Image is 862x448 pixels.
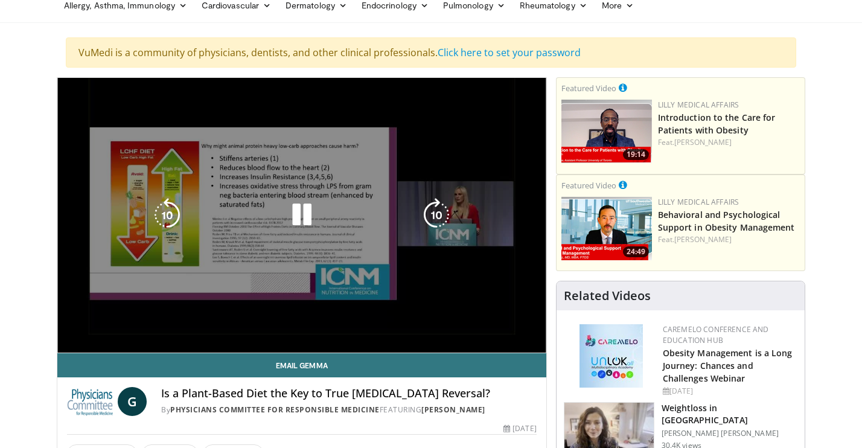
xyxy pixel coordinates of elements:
a: [PERSON_NAME] [421,405,485,415]
div: [DATE] [503,423,536,434]
a: 19:14 [561,100,652,163]
div: VuMedi is a community of physicians, dentists, and other clinical professionals. [66,37,796,68]
small: Featured Video [561,180,616,191]
a: Email Gemma [57,353,546,377]
img: acc2e291-ced4-4dd5-b17b-d06994da28f3.png.150x105_q85_crop-smart_upscale.png [561,100,652,163]
a: [PERSON_NAME] [674,137,732,147]
small: Featured Video [561,83,616,94]
h4: Is a Plant-Based Diet the Key to True [MEDICAL_DATA] Reversal? [161,387,536,400]
a: CaReMeLO Conference and Education Hub [663,324,769,345]
video-js: Video Player [57,78,546,353]
a: Obesity Management is a Long Journey: Chances and Challenges Webinar [663,347,793,384]
p: [PERSON_NAME] [PERSON_NAME] [662,429,797,438]
a: Physicians Committee for Responsible Medicine [170,405,380,415]
h4: Related Videos [564,289,651,303]
a: Behavioral and Psychological Support in Obesity Management [658,209,795,233]
span: 19:14 [623,149,649,160]
div: By FEATURING [161,405,536,415]
img: Physicians Committee for Responsible Medicine [67,387,113,416]
div: Feat. [658,137,800,148]
a: [PERSON_NAME] [674,234,732,245]
a: Click here to set your password [438,46,581,59]
div: Feat. [658,234,800,245]
span: 24:49 [623,246,649,257]
a: Introduction to the Care for Patients with Obesity [658,112,776,136]
a: 24:49 [561,197,652,260]
div: [DATE] [663,386,795,397]
a: Lilly Medical Affairs [658,100,739,110]
a: G [118,387,147,416]
h3: Weightloss in [GEOGRAPHIC_DATA] [662,402,797,426]
img: 45df64a9-a6de-482c-8a90-ada250f7980c.png.150x105_q85_autocrop_double_scale_upscale_version-0.2.jpg [579,324,643,388]
a: Lilly Medical Affairs [658,197,739,207]
img: ba3304f6-7838-4e41-9c0f-2e31ebde6754.png.150x105_q85_crop-smart_upscale.png [561,197,652,260]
